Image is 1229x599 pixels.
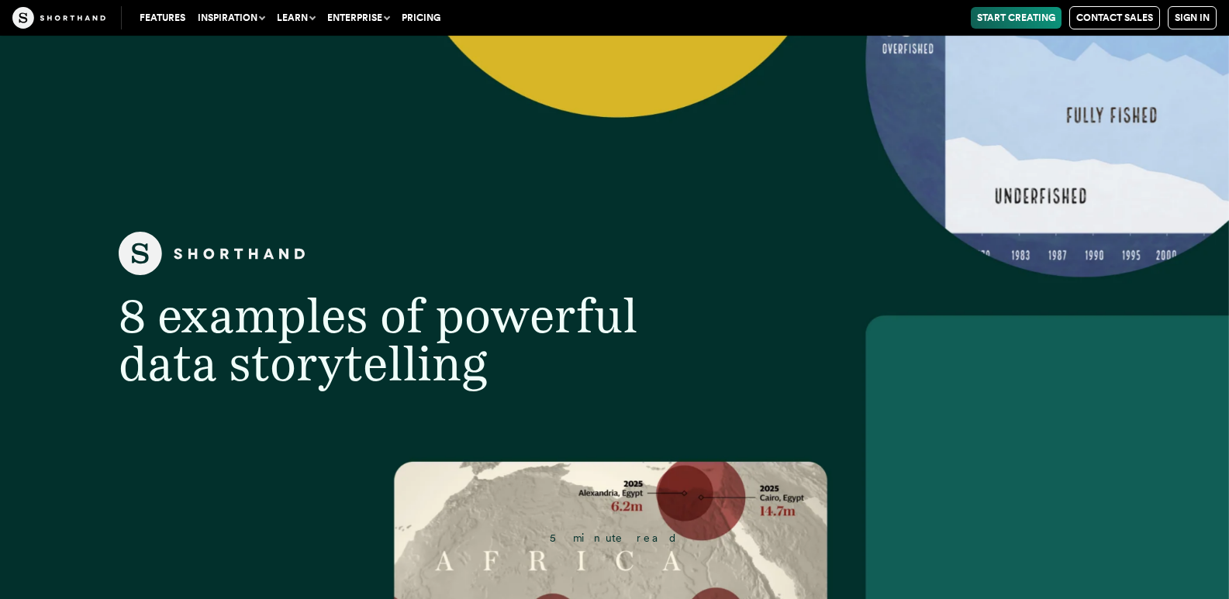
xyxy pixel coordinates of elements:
[12,7,105,29] img: The Craft
[119,287,637,392] span: 8 examples of powerful data storytelling
[271,7,321,29] button: Learn
[1168,6,1217,29] a: Sign in
[395,7,447,29] a: Pricing
[192,7,271,29] button: Inspiration
[321,7,395,29] button: Enterprise
[133,7,192,29] a: Features
[550,532,678,544] span: 5 minute read
[1069,6,1160,29] a: Contact Sales
[971,7,1062,29] a: Start Creating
